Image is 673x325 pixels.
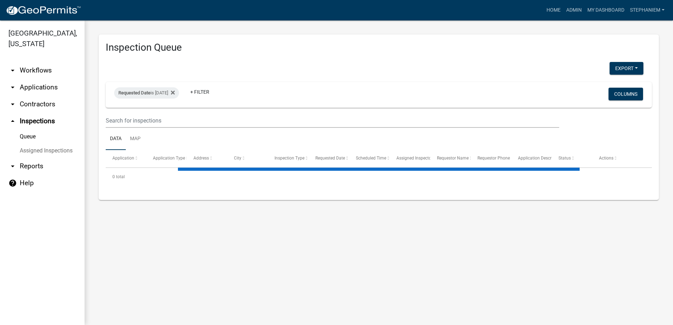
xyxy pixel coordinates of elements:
span: Requested Date [315,156,345,161]
span: Status [558,156,571,161]
datatable-header-cell: Address [187,150,227,167]
span: Address [193,156,209,161]
datatable-header-cell: Status [552,150,592,167]
datatable-header-cell: Requested Date [308,150,349,167]
span: Requestor Phone [477,156,510,161]
span: Requested Date [118,90,150,95]
datatable-header-cell: Requestor Phone [471,150,511,167]
h3: Inspection Queue [106,42,652,54]
div: 0 total [106,168,652,186]
datatable-header-cell: City [227,150,268,167]
i: arrow_drop_down [8,162,17,170]
a: My Dashboard [585,4,627,17]
span: Application [112,156,134,161]
span: Assigned Inspector [396,156,433,161]
i: arrow_drop_down [8,66,17,75]
span: City [234,156,241,161]
datatable-header-cell: Application Type [146,150,187,167]
a: Home [544,4,563,17]
a: + Filter [185,86,215,98]
datatable-header-cell: Assigned Inspector [389,150,430,167]
span: Actions [599,156,613,161]
datatable-header-cell: Application Description [511,150,552,167]
a: Data [106,128,126,150]
datatable-header-cell: Actions [592,150,633,167]
a: Map [126,128,145,150]
i: arrow_drop_down [8,100,17,108]
i: help [8,179,17,187]
span: Scheduled Time [356,156,386,161]
span: Inspection Type [274,156,304,161]
a: StephanieM [627,4,667,17]
datatable-header-cell: Requestor Name [430,150,471,167]
span: Requestor Name [437,156,469,161]
div: is [DATE] [114,87,179,99]
input: Search for inspections [106,113,559,128]
span: Application Description [518,156,562,161]
button: Columns [609,88,643,100]
a: Admin [563,4,585,17]
datatable-header-cell: Inspection Type [268,150,308,167]
i: arrow_drop_up [8,117,17,125]
datatable-header-cell: Application [106,150,146,167]
datatable-header-cell: Scheduled Time [349,150,389,167]
span: Application Type [153,156,185,161]
button: Export [610,62,643,75]
i: arrow_drop_down [8,83,17,92]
